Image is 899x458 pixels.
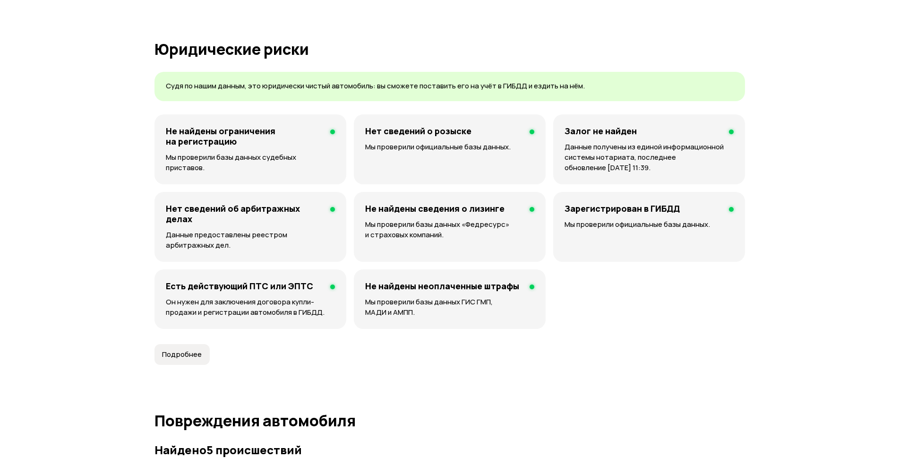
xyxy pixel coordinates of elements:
[365,203,505,214] h4: Не найдены сведения о лизинге
[166,203,323,224] h4: Нет сведений об арбитражных делах
[365,126,471,136] h4: Нет сведений о розыске
[166,152,335,173] p: Мы проверили базы данных судебных приставов.
[365,297,534,318] p: Мы проверили базы данных ГИС ГМП, МАДИ и АМПП.
[365,142,534,152] p: Мы проверили официальные базы данных.
[154,412,745,429] h1: Повреждения автомобиля
[565,203,680,214] h4: Зарегистрирован в ГИБДД
[166,126,323,147] h4: Не найдены ограничения на регистрацию
[154,443,745,457] h3: Найдено 5 происшествий
[565,219,734,230] p: Мы проверили официальные базы данных.
[162,350,202,359] span: Подробнее
[166,297,335,318] p: Он нужен для заключения договора купли-продажи и регистрации автомобиля в ГИБДД.
[154,41,745,58] h1: Юридические риски
[154,344,210,365] button: Подробнее
[166,281,313,291] h4: Есть действующий ПТС или ЭПТС
[565,142,734,173] p: Данные получены из единой информационной системы нотариата, последнее обновление [DATE] 11:39.
[565,126,637,136] h4: Залог не найден
[365,219,534,240] p: Мы проверили базы данных «Федресурс» и страховых компаний.
[166,230,335,251] p: Данные предоставлены реестром арбитражных дел.
[166,81,734,91] p: Судя по нашим данным, это юридически чистый автомобиль: вы сможете поставить его на учёт в ГИБДД ...
[365,281,519,291] h4: Не найдены неоплаченные штрафы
